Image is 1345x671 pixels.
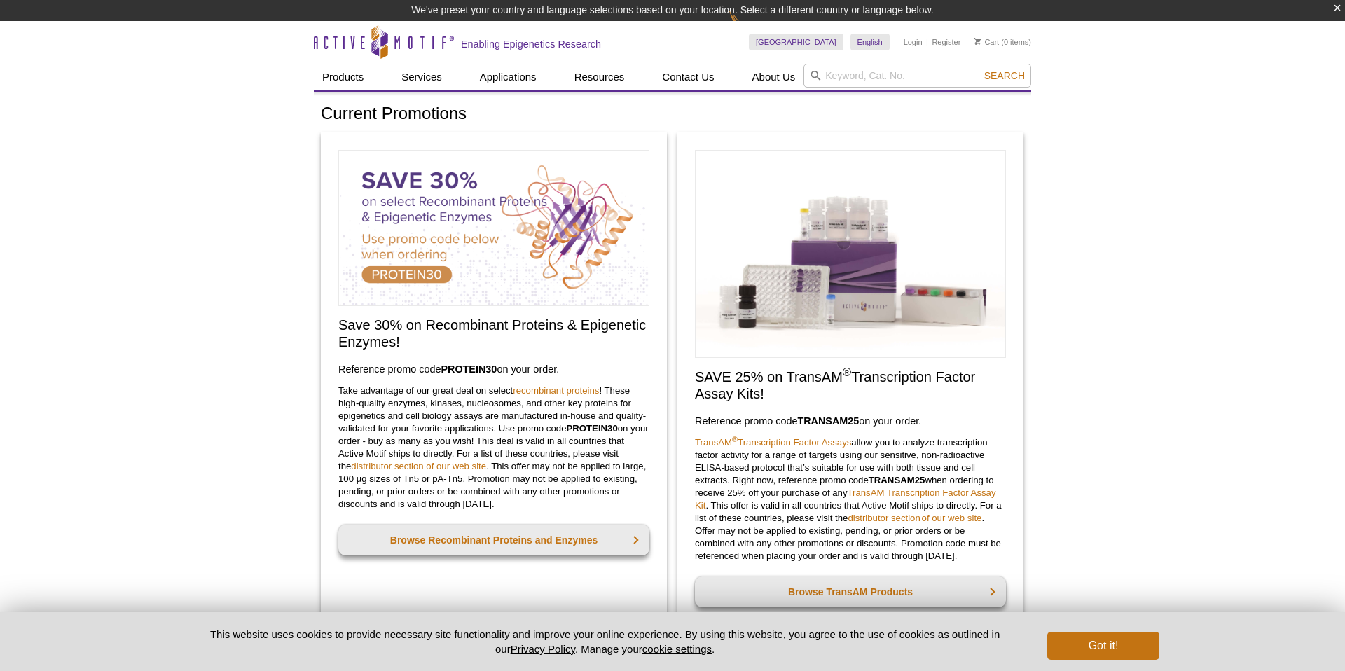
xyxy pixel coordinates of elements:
a: Contact Us [654,64,722,90]
img: Save on Recombinant Proteins and Enzymes [338,150,649,306]
a: TransAM®Transcription Factor Assays [695,437,851,448]
h2: Save 30% on Recombinant Proteins & Epigenetic Enzymes! [338,317,649,350]
a: TransAM Transcription Factor Assay Kit [695,487,996,511]
a: Login [904,37,923,47]
a: English [850,34,890,50]
p: allow you to analyze transcription factor activity for a range of targets using our sensitive, no... [695,436,1006,562]
li: (0 items) [974,34,1031,50]
img: Change Here [729,11,766,43]
img: Save on TransAM [695,150,1006,358]
a: Resources [566,64,633,90]
sup: ® [732,434,738,443]
a: Applications [471,64,545,90]
li: | [926,34,928,50]
a: Products [314,64,372,90]
h3: Reference promo code on your order. [338,361,649,378]
button: Search [980,69,1029,82]
sup: ® [843,366,851,379]
strong: PROTEIN30 [441,364,497,375]
p: This website uses cookies to provide necessary site functionality and improve your online experie... [186,627,1024,656]
a: distributor section of our web site [351,461,486,471]
img: Your Cart [974,38,981,45]
h1: Current Promotions [321,104,1024,125]
a: Browse TransAM Products [695,576,1006,607]
a: recombinant proteins [513,385,599,396]
p: Take advantage of our great deal on select ! These high-quality enzymes, kinases, nucleosomes, an... [338,385,649,511]
h2: SAVE 25% on TransAM Transcription Factor Assay Kits! [695,368,1006,402]
a: About Us [744,64,804,90]
h3: Reference promo code on your order. [695,413,1006,429]
a: distributor section of our web site [848,513,981,523]
strong: TRANSAM25 [797,415,859,427]
a: Register [932,37,960,47]
input: Keyword, Cat. No. [803,64,1031,88]
strong: PROTEIN30 [566,423,617,434]
a: Privacy Policy [511,643,575,655]
button: Got it! [1047,632,1159,660]
a: Browse Recombinant Proteins and Enzymes [338,525,649,555]
h2: Enabling Epigenetics Research [461,38,601,50]
span: Search [984,70,1025,81]
strong: TRANSAM25 [869,475,925,485]
a: [GEOGRAPHIC_DATA] [749,34,843,50]
a: Services [393,64,450,90]
a: Cart [974,37,999,47]
button: cookie settings [642,643,712,655]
